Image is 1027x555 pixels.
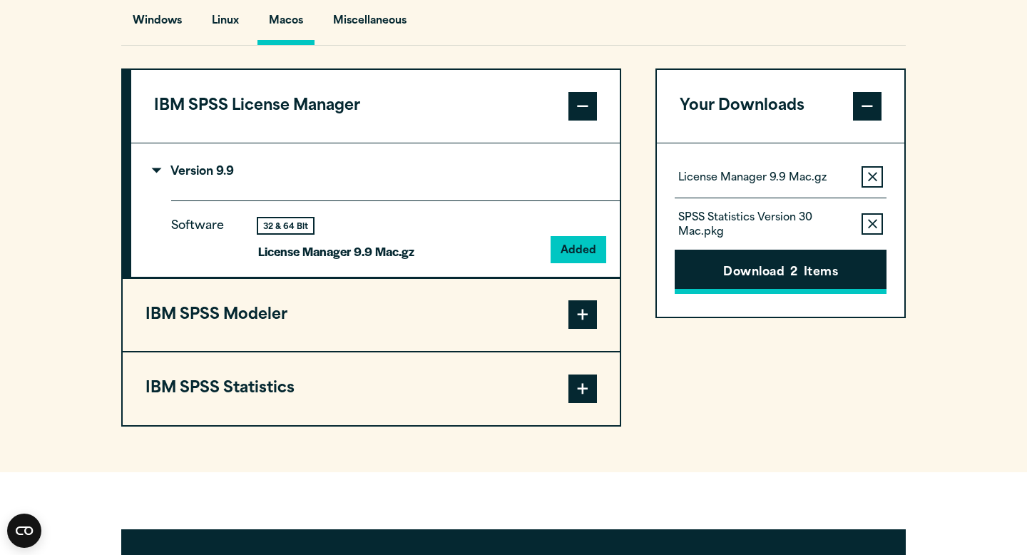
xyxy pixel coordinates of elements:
[123,352,620,425] button: IBM SPSS Statistics
[678,211,850,240] p: SPSS Statistics Version 30 Mac.pkg
[790,264,797,282] span: 2
[200,4,250,45] button: Linux
[322,4,418,45] button: Miscellaneous
[154,166,234,178] p: Version 9.9
[657,70,904,143] button: Your Downloads
[121,4,193,45] button: Windows
[678,171,827,185] p: License Manager 9.9 Mac.gz
[7,514,41,548] button: Open CMP widget
[131,143,620,277] div: IBM SPSS License Manager
[657,143,904,317] div: Your Downloads
[258,218,313,233] div: 32 & 64 Bit
[675,250,887,294] button: Download2Items
[258,241,414,262] p: License Manager 9.9 Mac.gz
[171,216,235,250] p: Software
[131,70,620,143] button: IBM SPSS License Manager
[123,279,620,352] button: IBM SPSS Modeler
[131,143,620,200] summary: Version 9.9
[257,4,315,45] button: Macos
[552,238,605,262] button: Added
